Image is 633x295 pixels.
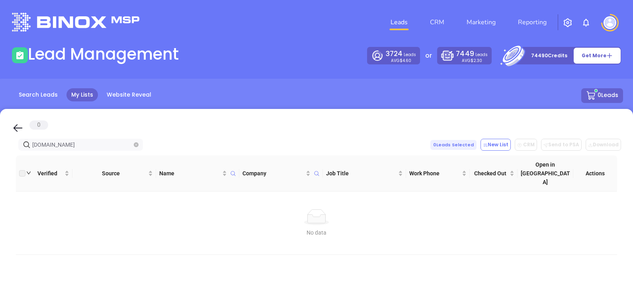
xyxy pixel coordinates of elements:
[156,155,239,192] th: Name
[239,155,322,192] th: Company
[581,88,623,103] button: 0Leads
[473,169,508,178] span: Checked Out
[28,45,179,64] h1: Lead Management
[391,59,411,62] p: AVG
[604,16,616,29] img: user
[481,139,511,151] button: New List
[563,18,572,27] img: iconSetting
[518,155,573,192] th: Open in [GEOGRAPHIC_DATA]
[12,13,139,31] img: logo
[409,169,460,178] span: Work Phone
[515,14,550,30] a: Reporting
[323,155,406,192] th: Job Title
[386,49,416,59] p: Leads
[463,14,499,30] a: Marketing
[76,169,147,178] span: Source
[425,51,432,60] p: or
[427,14,447,30] a: CRM
[66,88,98,101] a: My Lists
[242,169,304,178] span: Company
[29,120,48,130] span: 0
[72,155,156,192] th: Source
[387,14,411,30] a: Leads
[586,139,621,151] button: Download
[573,155,617,192] th: Actions
[456,49,474,58] span: 7449
[456,49,487,59] p: Leads
[386,49,402,58] span: 3724
[406,155,470,192] th: Work Phone
[531,52,567,60] p: 74490 Credits
[32,169,63,178] span: Verified
[573,47,621,64] button: Get More
[430,140,477,150] span: 0 Leads Selected
[400,58,411,64] span: $4.60
[14,88,63,101] a: Search Leads
[22,228,611,237] div: No data
[134,142,139,147] button: close-circle
[470,155,518,192] th: Checked Out
[581,18,591,27] img: iconNotification
[32,140,132,149] input: Search…
[471,58,482,64] span: $2.30
[102,88,156,101] a: Website Reveal
[159,169,221,178] span: Name
[26,171,31,175] span: down
[515,139,537,151] button: CRM
[326,169,397,178] span: Job Title
[541,139,582,151] button: Send to PSA
[29,155,72,192] th: Verified
[462,59,482,62] p: AVG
